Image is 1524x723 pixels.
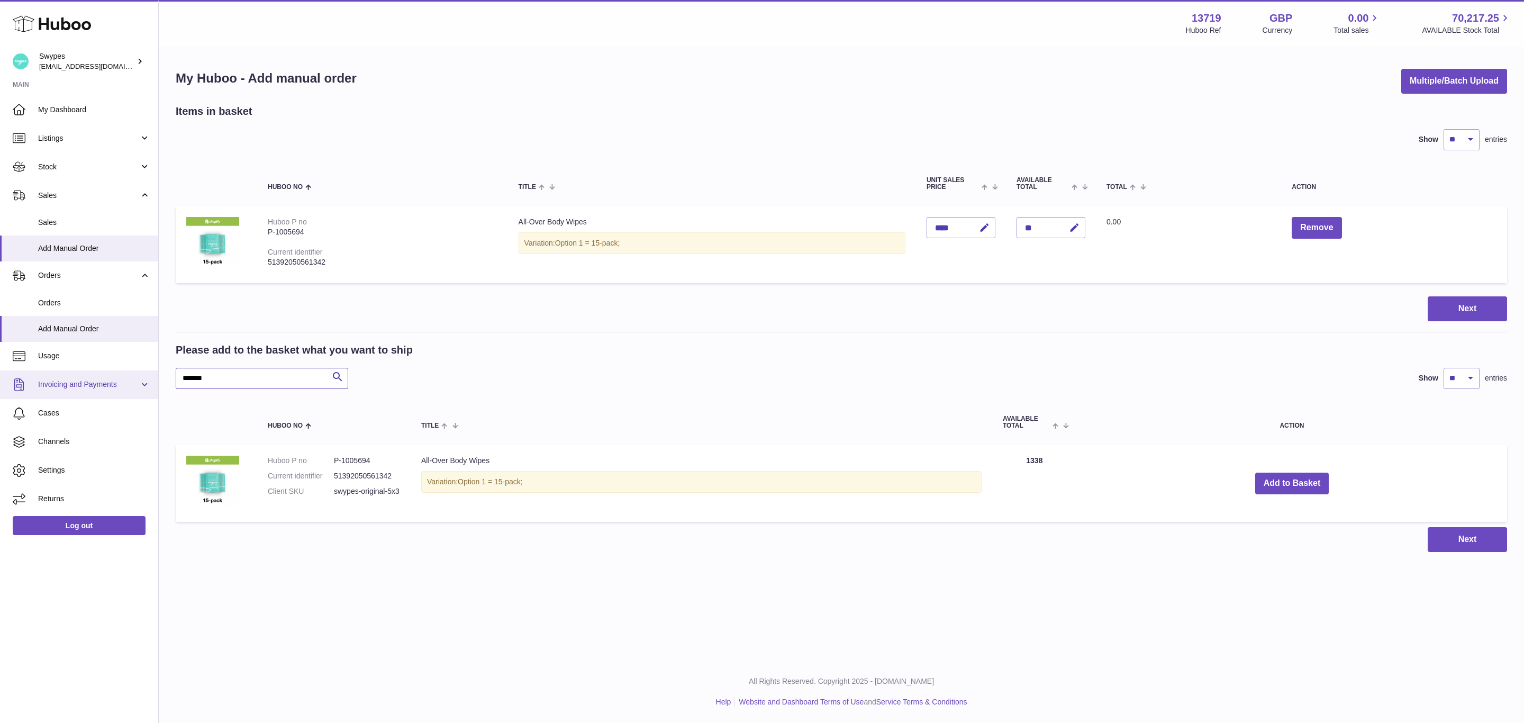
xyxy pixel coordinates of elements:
button: Multiple/Batch Upload [1401,69,1507,94]
button: Next [1428,296,1507,321]
span: Settings [38,465,150,475]
a: Website and Dashboard Terms of Use [739,698,864,706]
div: Action [1292,184,1496,191]
img: All-Over Body Wipes [186,217,239,270]
th: Action [1077,405,1507,440]
span: Orders [38,270,139,281]
span: My Dashboard [38,105,150,115]
div: P-1005694 [268,227,497,237]
span: Huboo no [268,184,303,191]
span: Sales [38,191,139,201]
button: Remove [1292,217,1341,239]
span: Huboo no [268,422,303,429]
li: and [735,697,967,707]
span: AVAILABLE Total [1017,177,1069,191]
span: Invoicing and Payments [38,379,139,390]
span: Usage [38,351,150,361]
div: Variation: [421,471,982,493]
strong: 13719 [1192,11,1221,25]
strong: GBP [1269,11,1292,25]
a: Help [716,698,731,706]
span: entries [1485,134,1507,144]
span: Listings [38,133,139,143]
dd: swypes-original-5x3 [334,486,400,496]
span: Cases [38,408,150,418]
span: Option 1 = 15-pack; [555,239,620,247]
h1: My Huboo - Add manual order [176,70,357,87]
span: 70,217.25 [1452,11,1499,25]
span: AVAILABLE Total [1003,415,1050,429]
span: Add Manual Order [38,243,150,254]
dt: Client SKU [268,486,334,496]
a: 0.00 Total sales [1333,11,1381,35]
td: All-Over Body Wipes [411,445,992,522]
div: Huboo P no [268,218,307,226]
dt: Current identifier [268,471,334,481]
a: Service Terms & Conditions [876,698,967,706]
span: Total [1106,184,1127,191]
span: Channels [38,437,150,447]
a: Log out [13,516,146,535]
img: All-Over Body Wipes [186,456,239,509]
h2: Please add to the basket what you want to ship [176,343,413,357]
label: Show [1419,373,1438,383]
span: Title [519,184,536,191]
span: Sales [38,218,150,228]
div: 51392050561342 [268,257,497,267]
dt: Huboo P no [268,456,334,466]
span: Stock [38,162,139,172]
button: Next [1428,527,1507,552]
td: All-Over Body Wipes [508,206,916,283]
span: entries [1485,373,1507,383]
div: Variation: [519,232,905,254]
label: Show [1419,134,1438,144]
div: Huboo Ref [1186,25,1221,35]
span: Orders [38,298,150,308]
span: AVAILABLE Stock Total [1422,25,1511,35]
div: Swypes [39,51,134,71]
span: Add Manual Order [38,324,150,334]
dd: P-1005694 [334,456,400,466]
div: Current identifier [268,248,323,256]
span: Total sales [1333,25,1381,35]
span: Returns [38,494,150,504]
img: internalAdmin-13719@internal.huboo.com [13,53,29,69]
span: Option 1 = 15-pack; [458,477,523,486]
td: 1338 [992,445,1077,522]
h2: Items in basket [176,104,252,119]
div: Currency [1263,25,1293,35]
button: Add to Basket [1255,473,1329,494]
dd: 51392050561342 [334,471,400,481]
span: Title [421,422,439,429]
a: 70,217.25 AVAILABLE Stock Total [1422,11,1511,35]
span: 0.00 [1106,218,1121,226]
span: 0.00 [1348,11,1369,25]
span: [EMAIL_ADDRESS][DOMAIN_NAME] [39,62,156,70]
span: Unit Sales Price [927,177,979,191]
p: All Rights Reserved. Copyright 2025 - [DOMAIN_NAME] [167,676,1516,686]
